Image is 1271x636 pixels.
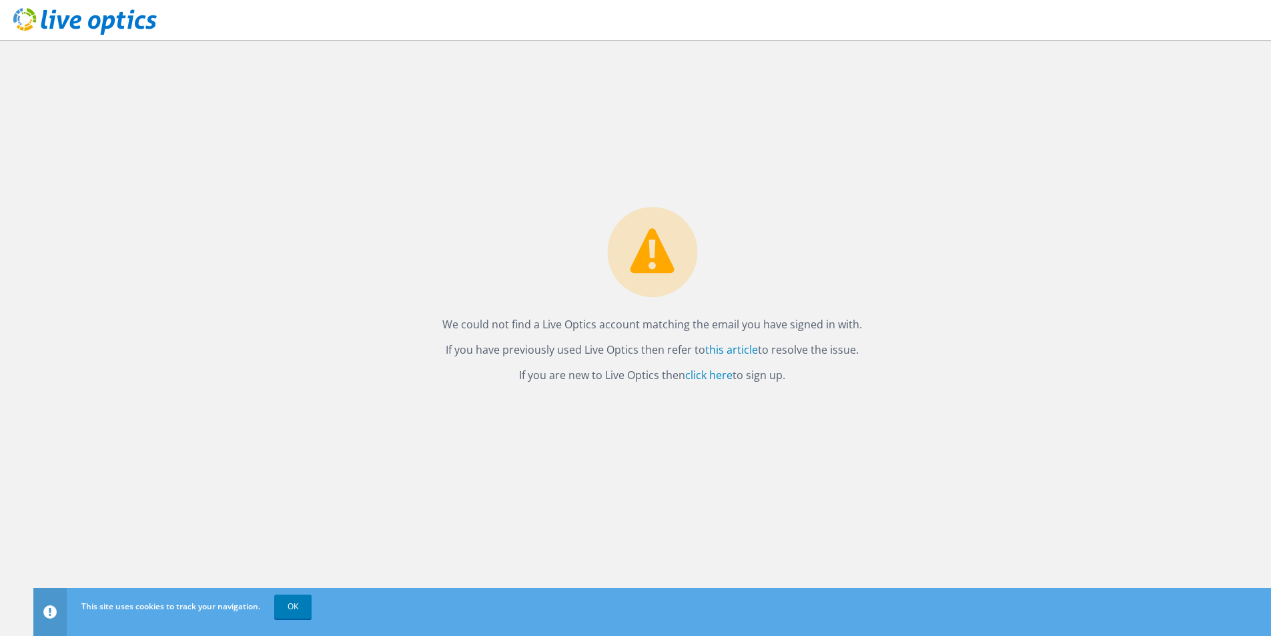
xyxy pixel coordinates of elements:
[81,601,260,612] span: This site uses cookies to track your navigation.
[442,366,862,384] p: If you are new to Live Optics then to sign up.
[685,368,733,382] a: click here
[442,340,862,359] p: If you have previously used Live Optics then refer to to resolve the issue.
[442,315,862,334] p: We could not find a Live Optics account matching the email you have signed in with.
[274,595,312,619] a: OK
[705,342,758,357] a: this article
